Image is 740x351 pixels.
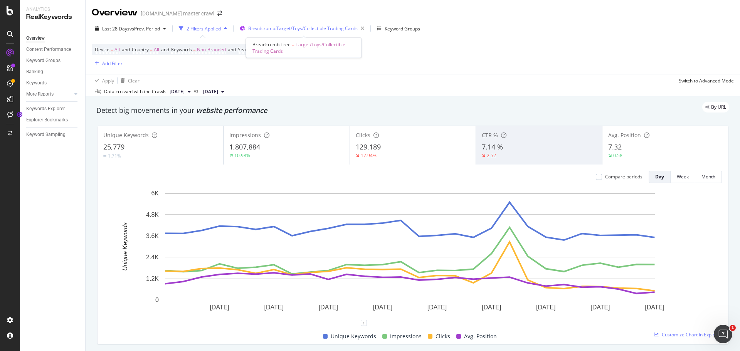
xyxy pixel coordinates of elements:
[102,77,114,84] div: Apply
[104,88,166,95] div: Data crossed with the Crawls
[104,189,716,323] svg: A chart.
[655,173,664,180] div: Day
[26,57,61,65] div: Keyword Groups
[662,331,722,338] span: Customize Chart in Explorer
[176,22,230,35] button: 2 Filters Applied
[210,304,229,311] text: [DATE]
[194,87,200,94] span: vs
[146,233,159,239] text: 3.6K
[193,46,196,53] span: =
[26,90,72,98] a: More Reports
[248,25,358,32] span: Breadcrumb: Target/Toys/Collectible Trading Cards
[132,46,149,53] span: Country
[436,332,450,341] span: Clicks
[374,22,423,35] button: Keyword Groups
[171,46,192,53] span: Keywords
[238,46,264,53] span: Search Type
[146,211,159,218] text: 4.8K
[102,25,129,32] span: Last 28 Days
[103,131,149,139] span: Unique Keywords
[356,131,370,139] span: Clicks
[146,254,159,260] text: 2.4K
[146,275,159,282] text: 1.2K
[331,332,376,341] span: Unique Keywords
[714,325,732,343] iframe: Intercom live chat
[161,46,169,53] span: and
[26,116,80,124] a: Explorer Bookmarks
[252,41,345,54] span: Target/Toys/Collectible Trading Cards
[26,90,54,98] div: More Reports
[264,304,284,311] text: [DATE]
[200,87,227,96] button: [DATE]
[92,74,114,87] button: Apply
[151,190,159,196] text: 6K
[92,59,123,68] button: Add Filter
[203,88,218,95] span: 2025 Sep. 1st
[730,325,736,331] span: 1
[26,105,80,113] a: Keywords Explorer
[122,46,130,53] span: and
[26,57,80,65] a: Keyword Groups
[605,173,642,180] div: Compare periods
[319,304,338,311] text: [DATE]
[654,331,722,338] a: Customize Chart in Explorer
[608,131,641,139] span: Avg. Position
[590,304,610,311] text: [DATE]
[645,304,664,311] text: [DATE]
[536,304,555,311] text: [DATE]
[613,152,622,159] div: 0.58
[701,173,715,180] div: Month
[92,22,169,35] button: Last 28 DaysvsPrev. Period
[237,22,367,35] button: Breadcrumb:Target/Toys/Collectible Trading Cards
[187,25,221,32] div: 2 Filters Applied
[482,304,501,311] text: [DATE]
[26,34,45,42] div: Overview
[26,105,65,113] div: Keywords Explorer
[252,41,291,48] span: Breadcrumb Tree
[217,11,222,16] div: arrow-right-arrow-left
[129,25,160,32] span: vs Prev. Period
[228,46,236,53] span: and
[482,131,498,139] span: CTR %
[103,142,124,151] span: 25,779
[356,142,381,151] span: 129,189
[26,116,68,124] div: Explorer Bookmarks
[702,102,729,113] div: legacy label
[122,222,128,270] text: Unique Keywords
[464,332,497,341] span: Avg. Position
[427,304,447,311] text: [DATE]
[26,45,80,54] a: Content Performance
[26,34,80,42] a: Overview
[487,152,496,159] div: 2.52
[695,171,722,183] button: Month
[154,44,159,55] span: All
[26,79,47,87] div: Keywords
[361,320,367,326] div: 1
[128,77,140,84] div: Clear
[155,297,159,303] text: 0
[16,111,23,118] div: Tooltip anchor
[390,332,422,341] span: Impressions
[102,60,123,67] div: Add Filter
[677,173,689,180] div: Week
[170,88,185,95] span: 2025 Sep. 29th
[26,68,80,76] a: Ranking
[166,87,194,96] button: [DATE]
[229,131,261,139] span: Impressions
[26,131,80,139] a: Keyword Sampling
[711,105,726,109] span: By URL
[373,304,392,311] text: [DATE]
[361,152,377,159] div: 17.94%
[141,10,214,17] div: [DOMAIN_NAME] master crawl
[671,171,695,183] button: Week
[26,13,79,22] div: RealKeywords
[608,142,622,151] span: 7.32
[649,171,671,183] button: Day
[26,6,79,13] div: Analytics
[114,44,120,55] span: All
[234,152,250,159] div: 10.98%
[679,77,734,84] div: Switch to Advanced Mode
[150,46,153,53] span: =
[26,79,80,87] a: Keywords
